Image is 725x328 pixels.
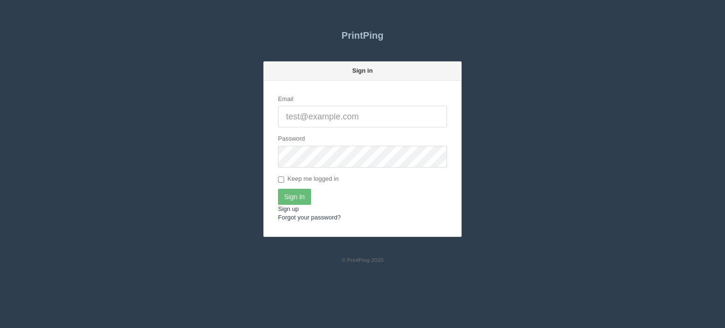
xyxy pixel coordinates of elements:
[263,24,462,47] a: PrintPing
[278,135,305,143] label: Password
[278,177,284,183] input: Keep me logged in
[278,95,294,104] label: Email
[278,214,341,221] a: Forgot your password?
[278,189,311,205] input: Sign In
[278,106,447,127] input: test@example.com
[342,257,384,263] small: © PrintPing 2020
[278,175,338,184] label: Keep me logged in
[278,205,299,212] a: Sign up
[352,67,372,74] strong: Sign in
